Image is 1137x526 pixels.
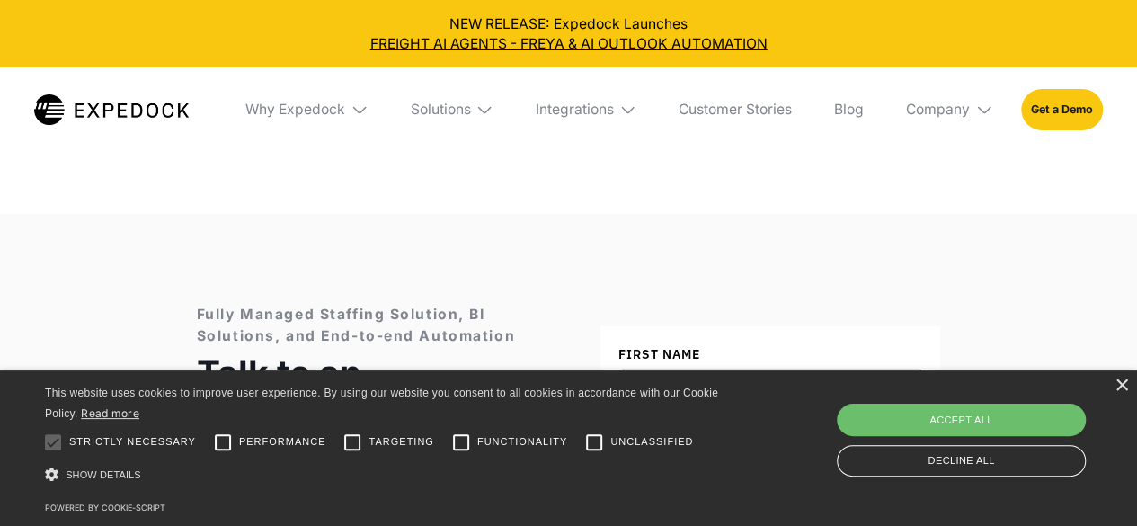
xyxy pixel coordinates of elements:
a: Blog [821,67,878,152]
div: Why Expedock [245,101,345,119]
h2: Talk to an Expedock Consultant [197,352,564,440]
a: Read more [81,406,139,420]
input: Type your first name [618,370,923,398]
div: Solutions [410,101,470,119]
div: Company [906,101,970,119]
span: Performance [239,434,326,450]
a: Get a Demo [1021,89,1103,129]
a: Powered by cookie-script [45,503,165,513]
div: Integrations [536,101,614,119]
span: Strictly necessary [69,434,196,450]
div: Why Expedock [231,67,382,152]
div: Company [892,67,1007,152]
span: Functionality [477,434,567,450]
iframe: Chat Widget [838,332,1137,526]
div: NEW RELEASE: Expedock Launches [14,14,1124,54]
div: Fully Managed Staffing Solution, BI Solutions, and End-to-end Automation [197,304,564,346]
span: Targeting [369,434,433,450]
span: Show details [66,469,141,480]
span: Unclassified [610,434,693,450]
div: Show details [45,463,725,487]
a: Customer Stories [665,67,806,152]
a: FREIGHT AI AGENTS - FREYA & AI OUTLOOK AUTOMATION [14,34,1124,54]
label: First Name [618,344,923,364]
div: Solutions [396,67,508,152]
div: Integrations [521,67,651,152]
span: This website uses cookies to improve user experience. By using our website you consent to all coo... [45,387,718,420]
